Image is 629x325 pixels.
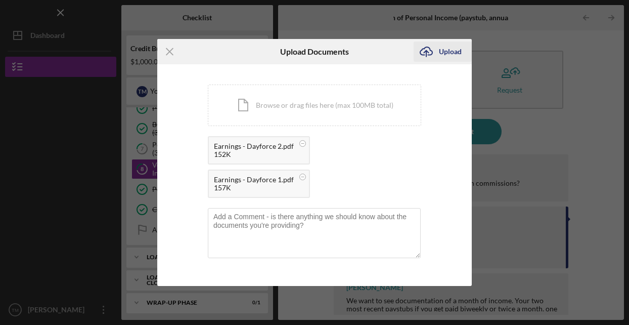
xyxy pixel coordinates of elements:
button: Upload [414,42,472,62]
h6: Upload Documents [280,47,349,56]
div: Earnings - Dayforce 2.pdf [214,142,294,150]
div: 152K [214,150,294,158]
div: 157K [214,184,294,192]
div: Earnings - Dayforce 1.pdf [214,176,294,184]
div: Upload [439,42,462,62]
